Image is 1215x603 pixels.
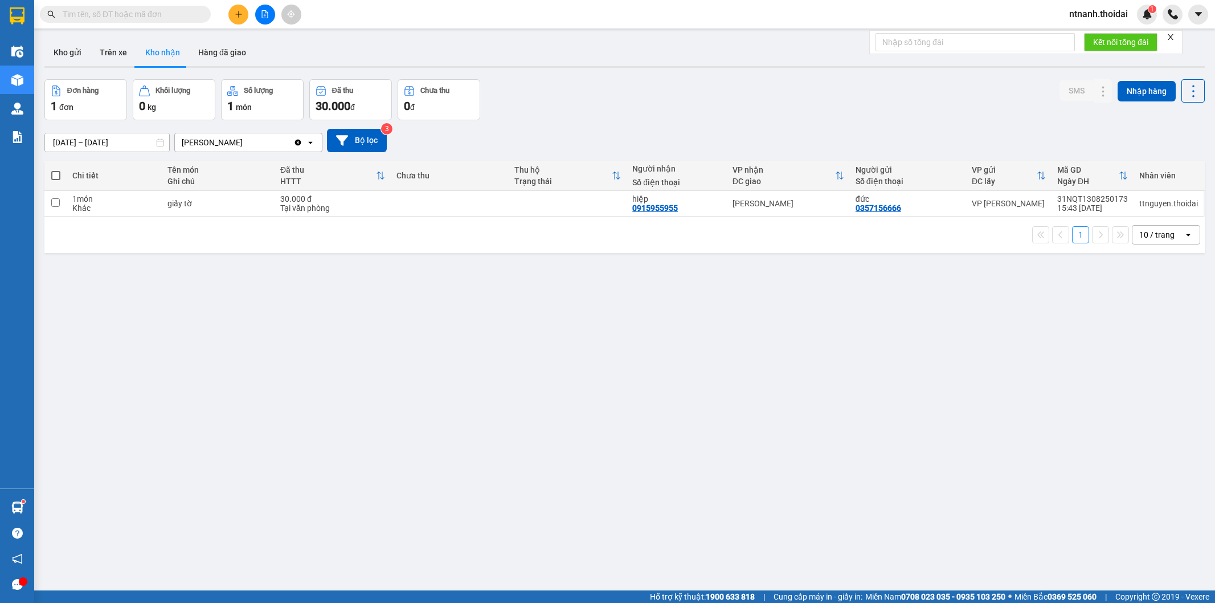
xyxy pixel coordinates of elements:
[966,161,1052,191] th: Toggle SortBy
[632,164,721,173] div: Người nhận
[706,592,755,601] strong: 1900 633 818
[1084,33,1157,51] button: Kết nối tổng đài
[1105,590,1107,603] span: |
[280,203,385,213] div: Tại văn phòng
[1057,203,1128,213] div: 15:43 [DATE]
[733,199,844,208] div: [PERSON_NAME]
[1167,33,1175,41] span: close
[167,199,269,208] div: giấy tờ
[59,103,73,112] span: đơn
[514,177,612,186] div: Trạng thái
[11,74,23,86] img: warehouse-icon
[1150,5,1154,13] span: 1
[235,10,243,18] span: plus
[139,99,145,113] span: 0
[1057,194,1128,203] div: 31NQT1308250173
[280,165,376,174] div: Đã thu
[327,129,387,152] button: Bộ lọc
[856,165,960,174] div: Người gửi
[72,171,156,180] div: Chi tiết
[275,161,391,191] th: Toggle SortBy
[44,39,91,66] button: Kho gửi
[650,590,755,603] span: Hỗ trợ kỹ thuật:
[189,39,255,66] button: Hàng đã giao
[67,87,99,95] div: Đơn hàng
[167,177,269,186] div: Ghi chú
[72,194,156,203] div: 1 món
[261,10,269,18] span: file-add
[22,500,25,503] sup: 1
[972,199,1046,208] div: VP [PERSON_NAME]
[1152,593,1160,601] span: copyright
[255,5,275,25] button: file-add
[404,99,410,113] span: 0
[12,528,23,539] span: question-circle
[287,10,295,18] span: aim
[1093,36,1148,48] span: Kết nối tổng đài
[221,79,304,120] button: Số lượng1món
[11,502,23,514] img: warehouse-icon
[228,5,248,25] button: plus
[514,165,612,174] div: Thu hộ
[11,103,23,115] img: warehouse-icon
[167,165,269,174] div: Tên món
[316,99,350,113] span: 30.000
[1060,7,1137,21] span: ntnanh.thoidai
[1139,199,1198,208] div: ttnguyen.thoidai
[856,203,901,213] div: 0357156666
[774,590,862,603] span: Cung cấp máy in - giấy in:
[156,87,190,95] div: Khối lượng
[1139,229,1175,241] div: 10 / trang
[972,165,1037,174] div: VP gửi
[293,138,302,147] svg: Clear value
[12,553,23,564] span: notification
[972,177,1037,186] div: ĐC lấy
[244,137,245,148] input: Selected Vp Lê Hoàn.
[280,177,376,186] div: HTTT
[398,79,480,120] button: Chưa thu0đ
[72,203,156,213] div: Khác
[12,579,23,590] span: message
[733,165,835,174] div: VP nhận
[1057,165,1119,174] div: Mã GD
[1118,81,1176,101] button: Nhập hàng
[136,39,189,66] button: Kho nhận
[509,161,627,191] th: Toggle SortBy
[280,194,385,203] div: 30.000 đ
[1193,9,1204,19] span: caret-down
[10,7,24,25] img: logo-vxr
[244,87,273,95] div: Số lượng
[733,177,835,186] div: ĐC giao
[856,194,960,203] div: đức
[1014,590,1097,603] span: Miền Bắc
[1052,161,1134,191] th: Toggle SortBy
[632,203,678,213] div: 0915955955
[63,8,197,21] input: Tìm tên, số ĐT hoặc mã đơn
[1148,5,1156,13] sup: 1
[51,99,57,113] span: 1
[727,161,850,191] th: Toggle SortBy
[133,79,215,120] button: Khối lượng0kg
[148,103,156,112] span: kg
[332,87,353,95] div: Đã thu
[45,133,169,152] input: Select a date range.
[1184,230,1193,239] svg: open
[91,39,136,66] button: Trên xe
[632,178,721,187] div: Số điện thoại
[1072,226,1089,243] button: 1
[1139,171,1198,180] div: Nhân viên
[420,87,449,95] div: Chưa thu
[865,590,1005,603] span: Miền Nam
[876,33,1075,51] input: Nhập số tổng đài
[309,79,392,120] button: Đã thu30.000đ
[11,46,23,58] img: warehouse-icon
[11,131,23,143] img: solution-icon
[281,5,301,25] button: aim
[901,592,1005,601] strong: 0708 023 035 - 0935 103 250
[381,123,392,135] sup: 3
[1188,5,1208,25] button: caret-down
[350,103,355,112] span: đ
[1059,80,1094,101] button: SMS
[1048,592,1097,601] strong: 0369 525 060
[410,103,415,112] span: đ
